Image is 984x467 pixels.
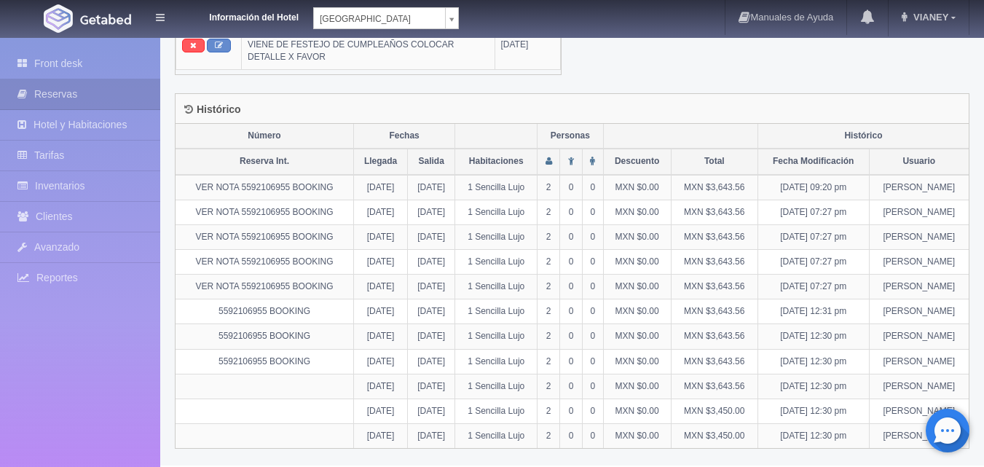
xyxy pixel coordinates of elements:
[408,224,455,249] td: [DATE]
[671,349,757,374] td: MXN $3,643.56
[538,275,560,299] td: 2
[538,399,560,423] td: 2
[671,275,757,299] td: MXN $3,643.56
[455,175,538,200] td: 1 Sencilla Lujo
[757,275,869,299] td: [DATE] 07:27 pm
[560,299,583,324] td: 0
[176,149,354,174] th: Reserva Int.
[757,374,869,399] td: [DATE] 12:30 pm
[242,32,495,70] td: VIENE DE FESTEJO DE CUMPLEAÑOS COLOCAR DETALLE X FAVOR
[603,324,671,349] td: MXN $0.00
[671,299,757,324] td: MXN $3,643.56
[560,200,583,224] td: 0
[176,324,354,349] td: 5592106955 BOOKING
[408,149,455,174] th: Salida
[869,324,969,349] td: [PERSON_NAME]
[869,399,969,423] td: [PERSON_NAME]
[560,250,583,275] td: 0
[455,275,538,299] td: 1 Sencilla Lujo
[354,124,455,149] th: Fechas
[176,250,354,275] td: VER NOTA 5592106955 BOOKING
[455,250,538,275] td: 1 Sencilla Lujo
[671,224,757,249] td: MXN $3,643.56
[671,149,757,174] th: Total
[455,424,538,449] td: 1 Sencilla Lujo
[538,424,560,449] td: 2
[455,349,538,374] td: 1 Sencilla Lujo
[176,349,354,374] td: 5592106955 BOOKING
[582,250,603,275] td: 0
[408,175,455,200] td: [DATE]
[757,324,869,349] td: [DATE] 12:30 pm
[671,324,757,349] td: MXN $3,643.56
[560,349,583,374] td: 0
[538,200,560,224] td: 2
[603,299,671,324] td: MXN $0.00
[176,175,354,200] td: VER NOTA 5592106955 BOOKING
[603,250,671,275] td: MXN $0.00
[354,175,408,200] td: [DATE]
[869,149,969,174] th: Usuario
[320,8,439,30] span: [GEOGRAPHIC_DATA]
[538,324,560,349] td: 2
[603,399,671,423] td: MXN $0.00
[671,200,757,224] td: MXN $3,643.56
[582,175,603,200] td: 0
[538,299,560,324] td: 2
[869,275,969,299] td: [PERSON_NAME]
[869,200,969,224] td: [PERSON_NAME]
[582,224,603,249] td: 0
[176,299,354,324] td: 5592106955 BOOKING
[671,175,757,200] td: MXN $3,643.56
[495,32,560,70] td: [DATE]
[176,275,354,299] td: VER NOTA 5592106955 BOOKING
[408,200,455,224] td: [DATE]
[182,7,299,24] dt: Información del Hotel
[757,200,869,224] td: [DATE] 07:27 pm
[354,275,408,299] td: [DATE]
[582,399,603,423] td: 0
[582,200,603,224] td: 0
[538,250,560,275] td: 2
[354,374,408,399] td: [DATE]
[354,149,408,174] th: Llegada
[869,224,969,249] td: [PERSON_NAME]
[603,200,671,224] td: MXN $0.00
[582,349,603,374] td: 0
[176,200,354,224] td: VER NOTA 5592106955 BOOKING
[560,224,583,249] td: 0
[538,224,560,249] td: 2
[354,349,408,374] td: [DATE]
[869,175,969,200] td: [PERSON_NAME]
[582,424,603,449] td: 0
[603,424,671,449] td: MXN $0.00
[869,349,969,374] td: [PERSON_NAME]
[408,374,455,399] td: [DATE]
[538,349,560,374] td: 2
[354,250,408,275] td: [DATE]
[869,374,969,399] td: [PERSON_NAME]
[176,224,354,249] td: VER NOTA 5592106955 BOOKING
[671,374,757,399] td: MXN $3,643.56
[455,200,538,224] td: 1 Sencilla Lujo
[603,224,671,249] td: MXN $0.00
[80,14,131,25] img: Getabed
[354,424,408,449] td: [DATE]
[455,224,538,249] td: 1 Sencilla Lujo
[354,299,408,324] td: [DATE]
[408,399,455,423] td: [DATE]
[603,175,671,200] td: MXN $0.00
[44,4,73,33] img: Getabed
[603,374,671,399] td: MXN $0.00
[869,424,969,449] td: [PERSON_NAME]
[603,275,671,299] td: MXN $0.00
[560,399,583,423] td: 0
[671,399,757,423] td: MXN $3,450.00
[560,275,583,299] td: 0
[408,275,455,299] td: [DATE]
[560,424,583,449] td: 0
[354,224,408,249] td: [DATE]
[176,124,354,149] th: Número
[560,374,583,399] td: 0
[757,250,869,275] td: [DATE] 07:27 pm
